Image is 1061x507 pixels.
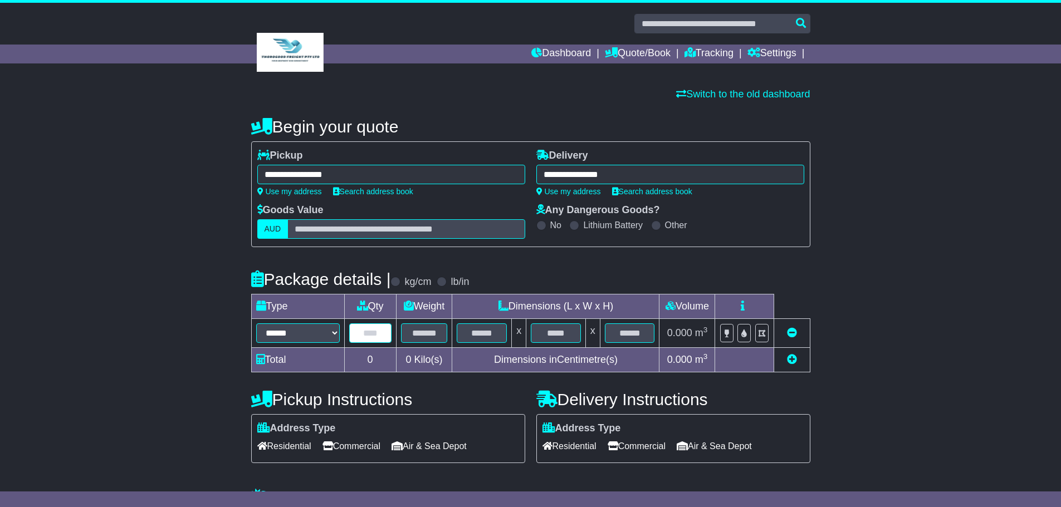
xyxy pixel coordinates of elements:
[612,187,692,196] a: Search address book
[536,390,810,408] h4: Delivery Instructions
[451,276,469,288] label: lb/in
[536,150,588,162] label: Delivery
[531,45,591,63] a: Dashboard
[251,348,344,372] td: Total
[344,294,396,319] td: Qty
[550,220,561,230] label: No
[251,294,344,319] td: Type
[257,437,311,455] span: Residential
[695,327,708,338] span: m
[392,437,467,455] span: Air & Sea Depot
[251,117,810,136] h4: Begin your quote
[585,319,600,348] td: x
[396,294,452,319] td: Weight
[344,348,396,372] td: 0
[542,437,596,455] span: Residential
[703,326,708,334] sup: 3
[257,219,289,239] label: AUD
[542,422,621,435] label: Address Type
[257,187,322,196] a: Use my address
[396,348,452,372] td: Kilo(s)
[608,437,666,455] span: Commercial
[333,187,413,196] a: Search address book
[703,352,708,361] sup: 3
[605,45,671,63] a: Quote/Book
[512,319,526,348] td: x
[665,220,687,230] label: Other
[452,294,659,319] td: Dimensions (L x W x H)
[747,45,796,63] a: Settings
[251,390,525,408] h4: Pickup Instructions
[257,150,303,162] label: Pickup
[257,204,324,216] label: Goods Value
[787,354,797,365] a: Add new item
[667,354,692,365] span: 0.000
[677,437,752,455] span: Air & Sea Depot
[405,354,411,365] span: 0
[404,276,431,288] label: kg/cm
[257,422,336,435] label: Address Type
[676,88,810,100] a: Switch to the old dashboard
[536,204,660,216] label: Any Dangerous Goods?
[787,327,797,338] a: Remove this item
[452,348,659,372] td: Dimensions in Centimetre(s)
[536,187,601,196] a: Use my address
[251,488,810,506] h4: Warranty & Insurance
[667,327,692,338] span: 0.000
[583,220,643,230] label: Lithium Battery
[695,354,708,365] span: m
[322,437,380,455] span: Commercial
[659,294,715,319] td: Volume
[251,270,391,288] h4: Package details |
[684,45,734,63] a: Tracking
